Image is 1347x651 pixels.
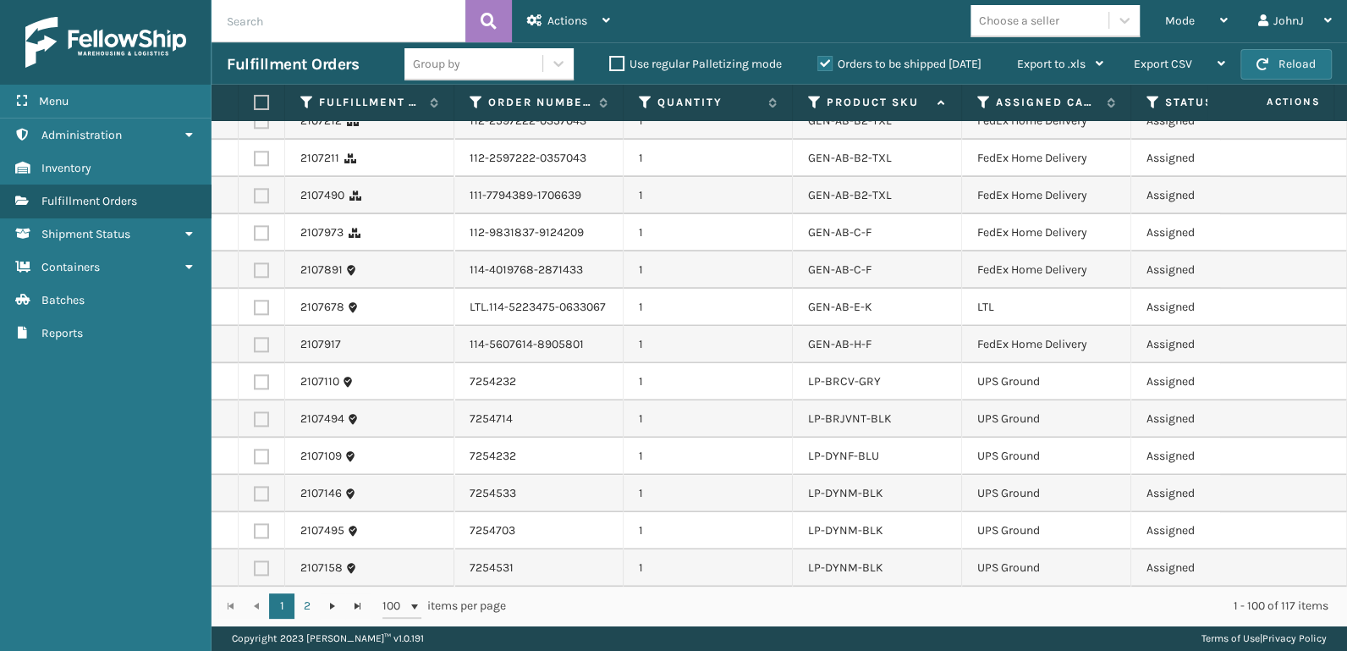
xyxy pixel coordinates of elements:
[808,225,871,240] a: GEN-AB-C-F
[827,95,929,110] label: Product SKU
[962,214,1131,251] td: FedEx Home Delivery
[657,95,760,110] label: Quantity
[1165,14,1195,28] span: Mode
[300,224,344,241] a: 2107973
[962,363,1131,400] td: UPS Ground
[454,289,624,326] td: LTL.114-5223475-0633067
[808,486,883,500] a: LP-DYNM-BLK
[624,512,793,549] td: 1
[1165,95,1267,110] label: Status
[41,260,100,274] span: Containers
[382,598,408,615] span: 100
[382,593,506,619] span: items per page
[624,363,793,400] td: 1
[808,449,879,463] a: LP-DYNF-BLU
[41,194,137,208] span: Fulfillment Orders
[962,475,1131,512] td: UPS Ground
[300,187,344,204] a: 2107490
[454,214,624,251] td: 112-9831837-9124209
[1131,251,1300,289] td: Assigned
[454,326,624,363] td: 114-5607614-8905801
[609,57,782,71] label: Use regular Palletizing mode
[319,95,421,110] label: Fulfillment Order Id
[817,57,981,71] label: Orders to be shipped [DATE]
[232,626,424,651] p: Copyright 2023 [PERSON_NAME]™ v 1.0.191
[1131,177,1300,214] td: Assigned
[1212,88,1330,116] span: Actions
[454,512,624,549] td: 7254703
[227,54,359,74] h3: Fulfillment Orders
[624,140,793,177] td: 1
[454,251,624,289] td: 114-4019768-2871433
[962,289,1131,326] td: LTL
[808,374,881,389] a: LP-BRCV-GRY
[962,512,1131,549] td: UPS Ground
[808,337,871,351] a: GEN-AB-H-F
[1131,326,1300,363] td: Assigned
[1201,632,1260,644] a: Terms of Use
[320,593,345,619] a: Go to the next page
[1134,57,1192,71] span: Export CSV
[962,251,1131,289] td: FedEx Home Delivery
[808,151,892,165] a: GEN-AB-B2-TXL
[269,593,294,619] a: 1
[41,293,85,307] span: Batches
[351,599,365,613] span: Go to the last page
[962,177,1131,214] td: FedEx Home Delivery
[300,262,343,279] a: 2107891
[300,336,341,353] a: 2107917
[326,599,339,613] span: Go to the next page
[1017,57,1086,71] span: Export to .xls
[547,14,587,28] span: Actions
[294,593,320,619] a: 2
[454,400,624,438] td: 7254714
[530,598,1328,615] div: 1 - 100 of 117 items
[624,549,793,587] td: 1
[1131,140,1300,177] td: Assigned
[808,411,892,426] a: LP-BRJVNT-BLK
[1131,363,1300,400] td: Assigned
[1131,214,1300,251] td: Assigned
[300,373,339,390] a: 2107110
[300,113,342,130] a: 2107212
[962,102,1131,140] td: FedEx Home Delivery
[979,12,1059,30] div: Choose a seller
[962,326,1131,363] td: FedEx Home Delivery
[41,326,83,340] span: Reports
[1131,400,1300,438] td: Assigned
[1131,438,1300,475] td: Assigned
[39,94,69,108] span: Menu
[624,102,793,140] td: 1
[1131,512,1300,549] td: Assigned
[413,55,460,73] div: Group by
[962,438,1131,475] td: UPS Ground
[345,593,371,619] a: Go to the last page
[808,188,892,202] a: GEN-AB-B2-TXL
[1262,632,1327,644] a: Privacy Policy
[1131,289,1300,326] td: Assigned
[1131,102,1300,140] td: Assigned
[454,102,624,140] td: 112-2597222-0357043
[454,140,624,177] td: 112-2597222-0357043
[1240,49,1332,80] button: Reload
[300,411,344,428] a: 2107494
[1131,549,1300,587] td: Assigned
[41,128,122,142] span: Administration
[996,95,1098,110] label: Assigned Carrier Service
[962,549,1131,587] td: UPS Ground
[300,448,342,465] a: 2107109
[624,214,793,251] td: 1
[962,140,1131,177] td: FedEx Home Delivery
[454,177,624,214] td: 111-7794389-1706639
[624,289,793,326] td: 1
[41,227,130,241] span: Shipment Status
[808,300,872,314] a: GEN-AB-E-K
[25,17,186,68] img: logo
[624,438,793,475] td: 1
[41,161,91,175] span: Inventory
[300,522,344,539] a: 2107495
[962,400,1131,438] td: UPS Ground
[300,299,344,316] a: 2107678
[1131,475,1300,512] td: Assigned
[454,475,624,512] td: 7254533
